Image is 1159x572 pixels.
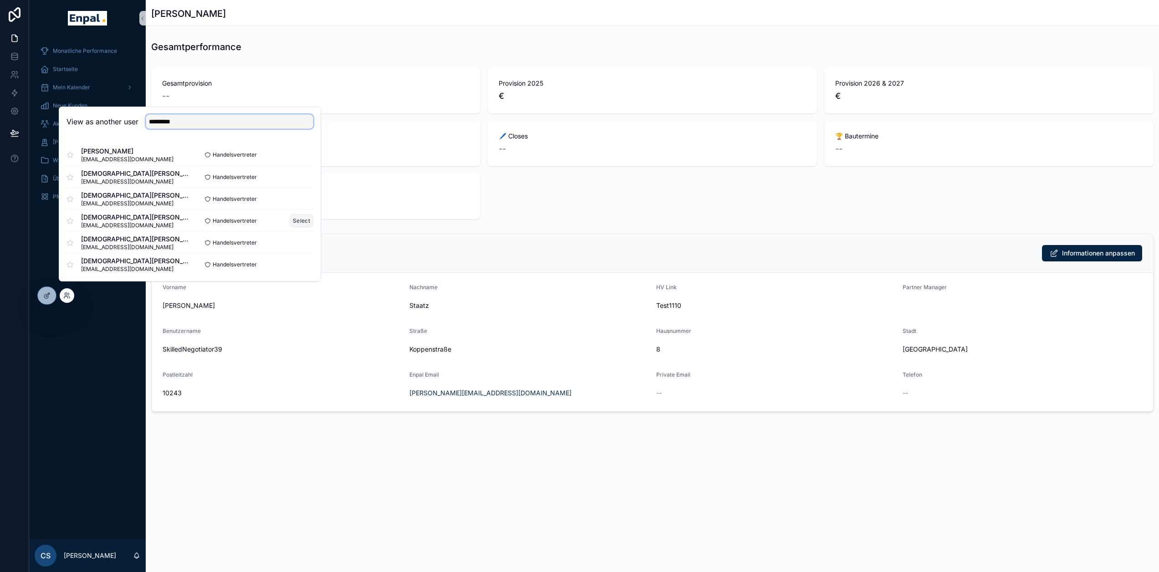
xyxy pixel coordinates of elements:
span: [PERSON_NAME] [81,147,174,156]
span: Straße [409,327,427,334]
span: -- [162,90,169,102]
a: [PERSON_NAME][EMAIL_ADDRESS][DOMAIN_NAME] [409,388,572,398]
span: PM Übersicht (WIP) [53,193,103,200]
span: Neue Kunden [53,102,87,109]
span: € [835,90,1143,102]
span: Stadt [903,327,916,334]
span: Koppenstraße [409,345,649,354]
span: Handelsvertreter [213,195,257,203]
a: Wissensdatenbank [35,152,140,169]
span: Handelsvertreter [213,261,257,268]
span: [DEMOGRAPHIC_DATA][PERSON_NAME] [81,235,190,244]
span: Handelsvertreter [213,239,257,246]
span: Über mich [53,175,80,182]
button: Select [290,214,313,227]
span: [DEMOGRAPHIC_DATA][PERSON_NAME] [81,213,190,222]
span: [DEMOGRAPHIC_DATA][PERSON_NAME] [81,191,190,200]
span: Staatz [409,301,649,310]
span: SkilledNegotiator39 [163,345,402,354]
span: Partner Manager [903,284,947,291]
span: Wissensdatenbank [53,157,102,164]
a: Neue Kunden [35,97,140,114]
span: -- [903,388,908,398]
span: Informationen anpassen [1062,249,1135,258]
span: Monatliche Performance [53,47,117,55]
span: Aktive Kunden [53,120,90,128]
span: Postleitzahl [163,371,193,378]
a: Über mich [35,170,140,187]
span: Enpal Email [409,371,439,378]
span: -- [656,388,662,398]
span: Telefon [903,371,922,378]
button: Informationen anpassen [1042,245,1142,261]
span: HV Link [656,284,677,291]
a: Startseite [35,61,140,77]
span: Handelsvertreter [213,217,257,225]
a: Mein Kalender [35,79,140,96]
span: Startseite [53,66,78,73]
span: Handelsvertreter [213,174,257,181]
span: Hausnummer [656,327,691,334]
h1: [PERSON_NAME] [151,7,226,20]
span: 🏆 Bautermine [835,132,1143,141]
span: Provision 2025 [499,79,806,88]
span: € [499,90,806,102]
span: [EMAIL_ADDRESS][DOMAIN_NAME] [81,156,174,163]
span: 8 [656,345,896,354]
a: Aktive Kunden [35,116,140,132]
span: [GEOGRAPHIC_DATA] [903,345,1142,354]
span: [DEMOGRAPHIC_DATA][PERSON_NAME] [81,256,190,266]
span: Nachname [409,284,438,291]
div: scrollable content [29,36,146,217]
h1: Gesamtperformance [151,41,241,53]
p: [PERSON_NAME] [64,551,116,560]
span: [PERSON_NAME] [163,301,402,310]
span: Vorname [163,284,186,291]
span: [PERSON_NAME] [53,138,97,146]
span: Private Email [656,371,690,378]
span: 🖊️ Closes [499,132,806,141]
span: [EMAIL_ADDRESS][DOMAIN_NAME] [81,266,190,273]
img: App logo [68,11,107,26]
span: Mein Kalender [53,84,90,91]
a: PM Übersicht (WIP) [35,189,140,205]
h2: View as another user [66,116,138,127]
a: [PERSON_NAME] [35,134,140,150]
span: -- [499,143,506,155]
span: Gesamtprovision [162,79,470,88]
span: 10243 [163,388,402,398]
span: [DEMOGRAPHIC_DATA][PERSON_NAME] [81,169,190,178]
span: [EMAIL_ADDRESS][DOMAIN_NAME] [81,178,190,185]
span: [EMAIL_ADDRESS][DOMAIN_NAME] [81,200,190,207]
span: Benutzername [163,327,201,334]
span: Test1110 [656,301,896,310]
a: Monatliche Performance [35,43,140,59]
span: Provision 2026 & 2027 [835,79,1143,88]
span: Handelsvertreter [213,151,257,158]
span: [EMAIL_ADDRESS][DOMAIN_NAME] [81,244,190,251]
span: CS [41,550,51,561]
span: -- [835,143,842,155]
span: [EMAIL_ADDRESS][DOMAIN_NAME] [81,222,190,229]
